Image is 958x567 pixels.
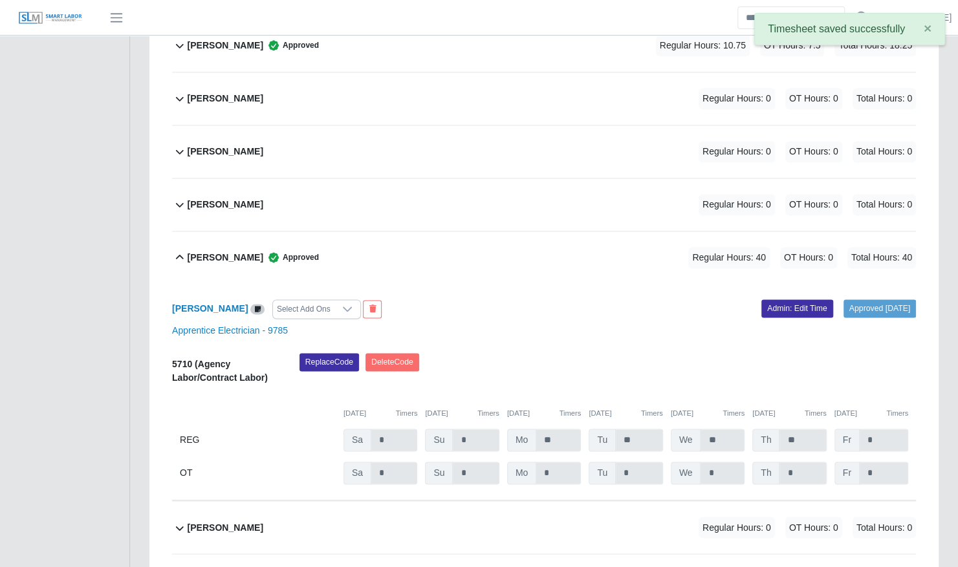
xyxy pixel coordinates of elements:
[671,429,701,451] span: We
[172,501,916,553] button: [PERSON_NAME] Regular Hours: 0 OT Hours: 0 Total Hours: 0
[172,303,248,314] a: [PERSON_NAME]
[688,247,770,268] span: Regular Hours: 40
[853,141,916,162] span: Total Hours: 0
[396,408,418,419] button: Timers
[363,300,382,318] button: End Worker & Remove from the Timesheet
[886,408,908,419] button: Timers
[188,145,263,158] b: [PERSON_NAME]
[752,429,779,451] span: Th
[785,517,842,538] span: OT Hours: 0
[18,11,83,25] img: SLM Logo
[785,88,842,109] span: OT Hours: 0
[180,429,336,451] div: REG
[299,353,359,371] button: ReplaceCode
[834,429,860,451] span: Fr
[263,39,319,52] span: Approved
[172,231,916,284] button: [PERSON_NAME] Approved Regular Hours: 40 OT Hours: 0 Total Hours: 40
[853,517,916,538] span: Total Hours: 0
[844,299,916,317] a: Approved [DATE]
[425,408,499,419] div: [DATE]
[172,178,916,231] button: [PERSON_NAME] Regular Hours: 0 OT Hours: 0 Total Hours: 0
[589,408,662,419] div: [DATE]
[737,6,845,29] input: Search
[924,21,931,36] span: ×
[785,141,842,162] span: OT Hours: 0
[559,408,581,419] button: Timers
[656,35,750,56] span: Regular Hours: 10.75
[343,429,371,451] span: Sa
[188,198,263,211] b: [PERSON_NAME]
[343,462,371,484] span: Sa
[263,251,319,264] span: Approved
[365,353,419,371] button: DeleteCode
[699,141,775,162] span: Regular Hours: 0
[785,194,842,215] span: OT Hours: 0
[343,408,417,419] div: [DATE]
[180,462,336,484] div: OT
[853,194,916,215] span: Total Hours: 0
[188,251,263,264] b: [PERSON_NAME]
[761,299,833,317] a: Admin: Edit Time
[754,13,945,45] div: Timesheet saved successfully
[671,408,745,419] div: [DATE]
[589,429,616,451] span: Tu
[172,19,916,72] button: [PERSON_NAME] Approved Regular Hours: 10.75 OT Hours: 7.5 Total Hours: 18.25
[188,39,263,52] b: [PERSON_NAME]
[834,408,908,419] div: [DATE]
[250,303,265,314] a: View/Edit Notes
[507,429,536,451] span: Mo
[172,325,288,336] a: Apprentice Electrician - 9785
[188,92,263,105] b: [PERSON_NAME]
[834,462,860,484] span: Fr
[699,88,775,109] span: Regular Hours: 0
[172,72,916,125] button: [PERSON_NAME] Regular Hours: 0 OT Hours: 0 Total Hours: 0
[589,462,616,484] span: Tu
[723,408,745,419] button: Timers
[671,462,701,484] span: We
[273,300,334,318] div: Select Add Ons
[507,408,581,419] div: [DATE]
[641,408,663,419] button: Timers
[780,247,837,268] span: OT Hours: 0
[425,462,453,484] span: Su
[847,247,916,268] span: Total Hours: 40
[877,11,952,25] a: [PERSON_NAME]
[853,88,916,109] span: Total Hours: 0
[425,429,453,451] span: Su
[188,520,263,534] b: [PERSON_NAME]
[805,408,827,419] button: Timers
[507,462,536,484] span: Mo
[172,125,916,178] button: [PERSON_NAME] Regular Hours: 0 OT Hours: 0 Total Hours: 0
[699,194,775,215] span: Regular Hours: 0
[172,359,268,383] b: 5710 (Agency Labor/Contract Labor)
[752,462,779,484] span: Th
[477,408,499,419] button: Timers
[752,408,826,419] div: [DATE]
[699,517,775,538] span: Regular Hours: 0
